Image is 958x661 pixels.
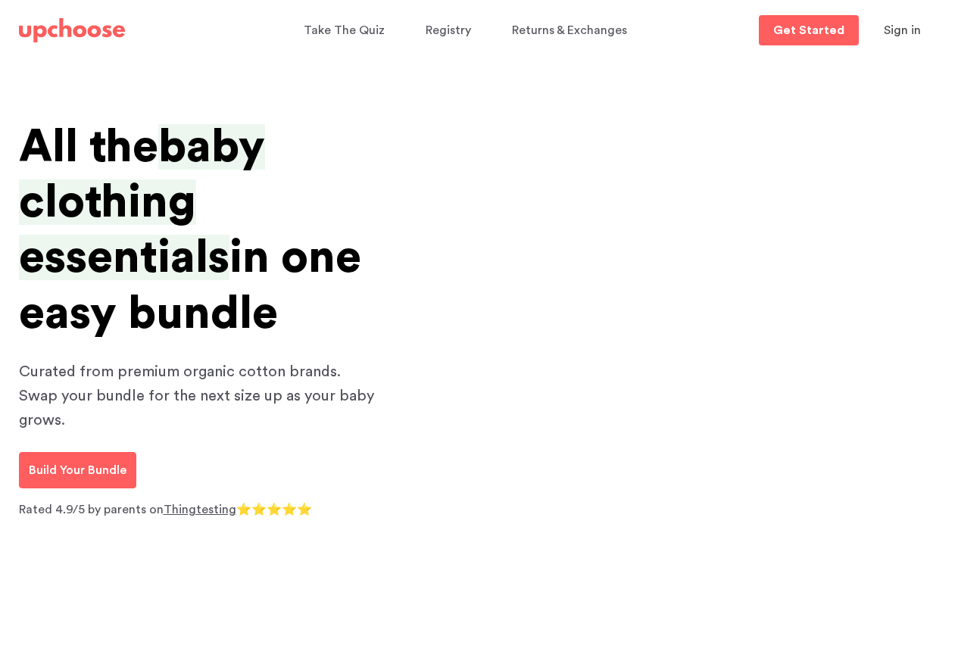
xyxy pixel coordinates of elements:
[164,504,236,516] a: Thingtesting
[19,15,125,46] a: UpChoose
[304,16,389,45] a: Take The Quiz
[19,452,136,488] a: Build Your Bundle
[426,24,471,36] span: Registry
[426,16,476,45] a: Registry
[865,15,940,45] button: Sign in
[236,504,312,516] span: ⭐⭐⭐⭐⭐
[29,461,126,479] p: Build Your Bundle
[19,124,265,280] span: baby clothing essentials
[884,24,921,36] span: Sign in
[512,16,632,45] a: Returns & Exchanges
[759,15,859,45] a: Get Started
[19,235,361,335] span: in one easy bundle
[19,124,158,170] span: All the
[304,24,385,36] span: Take The Quiz
[19,504,164,516] span: Rated 4.9/5 by parents on
[19,360,382,432] p: Curated from premium organic cotton brands. Swap your bundle for the next size up as your baby gr...
[19,18,125,42] img: UpChoose
[512,24,627,36] span: Returns & Exchanges
[773,24,844,36] p: Get Started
